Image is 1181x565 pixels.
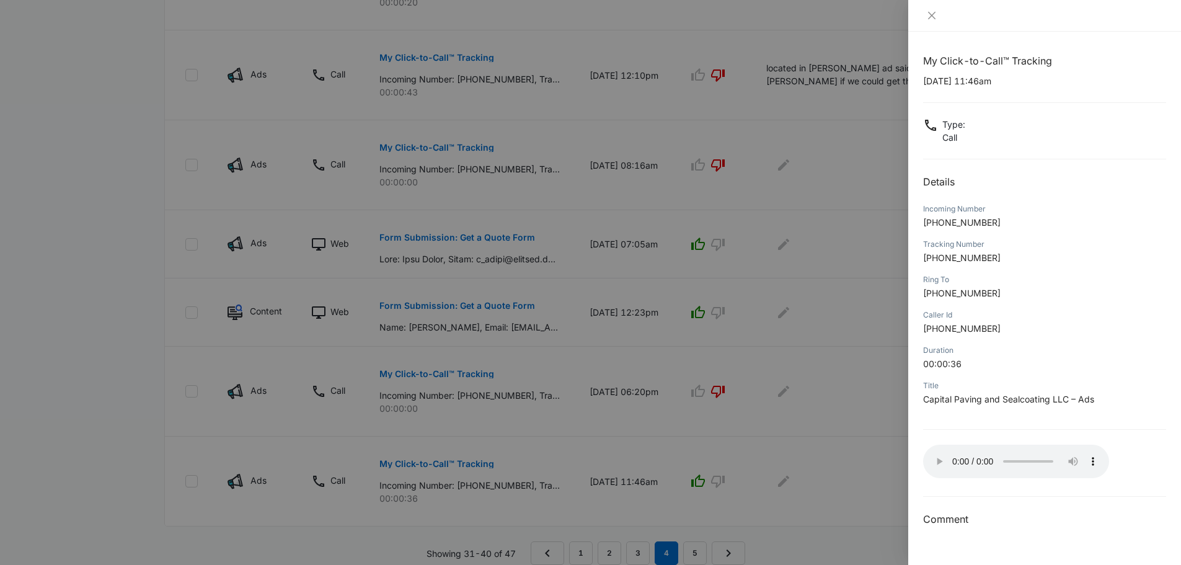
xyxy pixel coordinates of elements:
[923,445,1109,478] audio: Your browser does not support the audio tag.
[923,394,1094,404] span: Capital Paving and Sealcoating LLC – Ads
[923,345,1166,356] div: Duration
[942,131,965,144] p: Call
[923,53,1166,68] h1: My Click-to-Call™ Tracking
[923,174,1166,189] h2: Details
[923,217,1001,228] span: [PHONE_NUMBER]
[923,512,1166,527] h3: Comment
[923,309,1166,321] div: Caller Id
[923,380,1166,391] div: Title
[923,74,1166,87] p: [DATE] 11:46am
[923,323,1001,334] span: [PHONE_NUMBER]
[923,288,1001,298] span: [PHONE_NUMBER]
[942,118,965,131] p: Type :
[923,358,962,369] span: 00:00:36
[923,239,1166,250] div: Tracking Number
[923,203,1166,215] div: Incoming Number
[927,11,937,20] span: close
[923,274,1166,285] div: Ring To
[923,10,940,21] button: Close
[923,252,1001,263] span: [PHONE_NUMBER]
